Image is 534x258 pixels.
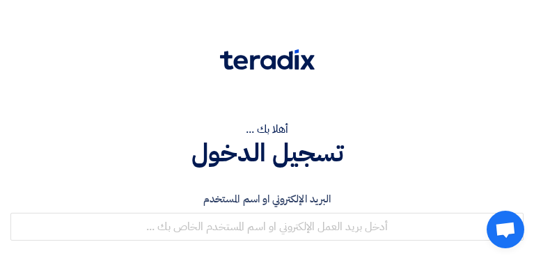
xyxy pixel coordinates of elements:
h1: تسجيل الدخول [10,138,524,168]
input: أدخل بريد العمل الإلكتروني او اسم المستخدم الخاص بك ... [10,213,524,241]
img: Teradix logo [220,49,315,70]
label: البريد الإلكتروني او اسم المستخدم [10,191,524,207]
div: أهلا بك ... [10,121,524,138]
div: دردشة مفتوحة [487,211,524,248]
